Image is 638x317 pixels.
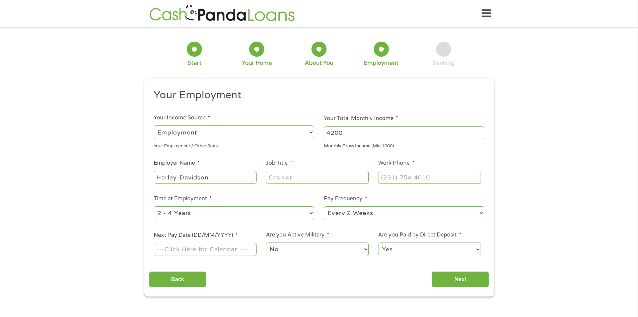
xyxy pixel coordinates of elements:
input: 1800 [324,126,484,139]
h2: Your Employment [154,89,479,102]
input: Cashier [266,171,368,183]
label: Pay Frequency [324,195,367,202]
label: Employer Name [154,160,200,167]
label: Time at Employment [154,195,212,202]
input: Back [149,271,206,288]
input: (231) 754-4010 [378,171,481,183]
div: Start [188,59,202,67]
img: GetLoanNow Logo [147,4,297,23]
label: Are you Paid by Direct Deposit [378,231,461,239]
div: Monthly Gross Income (Min 1000) [324,141,484,150]
div: Your Employment / Other Status [154,141,314,150]
div: Employment [364,59,399,67]
label: Your Total Monthly Income [324,115,398,122]
label: Your Income Source [154,114,210,121]
div: About You [305,59,333,67]
input: Walmart [154,171,256,183]
label: Work Phone [378,160,414,167]
label: Job Title [266,160,292,167]
div: Your Home [242,59,272,67]
label: Next Pay Date (DD/MM/YYYY) [154,232,238,239]
input: Next [432,271,489,288]
input: ---Click Here for Calendar --- [154,243,256,256]
div: Banking [432,59,454,67]
label: Are you Active Military [266,231,329,239]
